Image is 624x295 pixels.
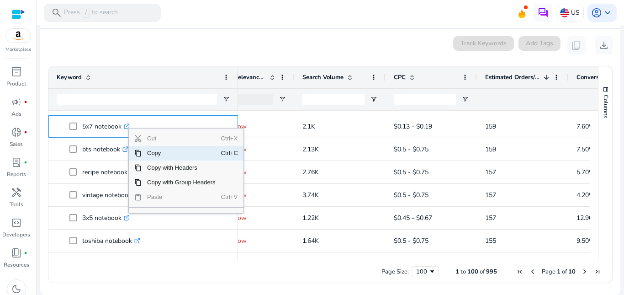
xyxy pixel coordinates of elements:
span: CPC [394,73,406,81]
span: donut_small [11,127,22,138]
div: Context Menu [128,128,244,214]
span: 157 [485,168,496,177]
span: 1.64K [302,236,319,245]
span: Relevance Score [234,73,266,81]
span: Cut [142,131,221,146]
button: Open Filter Menu [279,96,286,103]
span: Page [542,268,555,276]
div: Next Page [581,268,588,275]
span: Copy with Headers [142,161,221,175]
p: Low [234,163,286,182]
span: inventory_2 [11,66,22,77]
p: 3x5 notebook [82,209,130,227]
span: Keyword [57,73,82,81]
span: 159 [485,145,496,154]
span: 1 [455,268,459,276]
span: 5.70% [576,168,595,177]
img: amazon.svg [6,29,31,43]
div: Last Page [594,268,601,275]
span: keyboard_arrow_down [602,7,613,18]
span: 2.1K [302,122,315,131]
p: US [571,5,580,21]
input: Keyword Filter Input [57,94,217,105]
span: 4.20% [576,191,595,199]
span: 10 [568,268,576,276]
span: / [82,8,90,18]
span: $0.45 - $0.67 [394,214,432,222]
input: CPC Filter Input [394,94,456,105]
span: Conversion Rate [576,73,622,81]
span: Ctrl+V [221,190,241,204]
span: fiber_manual_record [24,161,27,164]
p: Low [234,186,286,204]
span: book_4 [11,247,22,258]
span: 2.13K [302,145,319,154]
span: 1.22K [302,214,319,222]
span: dark_mode [11,284,22,295]
span: $0.5 - $0.75 [394,191,428,199]
p: 5x7 notebook [82,117,130,136]
p: toshiba notebook [82,231,140,250]
span: Estimated Orders/Month [485,73,540,81]
span: 1 [557,268,561,276]
p: Low [234,140,286,159]
span: $0.5 - $0.75 [394,168,428,177]
p: vintage notebook [82,186,140,204]
span: Copy [142,146,221,161]
div: Page Size: [381,268,409,276]
span: fiber_manual_record [24,251,27,255]
span: 3.74K [302,191,319,199]
span: lab_profile [11,157,22,168]
span: fiber_manual_record [24,130,27,134]
img: us.svg [560,8,569,17]
div: Page Size [412,266,439,277]
p: recipe notebook [82,163,136,182]
p: Product [6,80,26,88]
p: Low [234,117,286,136]
span: Ctrl+X [221,131,241,146]
button: download [595,36,613,54]
button: Open Filter Menu [222,96,230,103]
span: $0.5 - $0.75 [394,145,428,154]
span: 155 [485,236,496,245]
span: Columns [602,95,610,118]
p: Marketplace [5,46,31,53]
p: Sales [10,140,23,148]
span: Paste [142,190,221,204]
div: First Page [516,268,524,275]
p: bts notebook [82,140,128,159]
p: Low [234,209,286,227]
span: to [460,268,466,276]
span: $0.5 - $0.75 [394,236,428,245]
p: Tools [10,200,23,209]
span: search [51,7,62,18]
button: Open Filter Menu [461,96,469,103]
span: Ctrl+C [221,146,241,161]
span: 995 [486,268,497,276]
div: Previous Page [529,268,536,275]
span: of [480,268,485,276]
span: 159 [485,122,496,131]
span: 157 [485,214,496,222]
p: Developers [2,231,30,239]
span: 7.60% [576,122,595,131]
span: download [598,40,609,51]
p: Resources [4,261,29,269]
span: 7.50% [576,145,595,154]
span: code_blocks [11,217,22,228]
span: fiber_manual_record [24,100,27,104]
span: 2.76K [302,168,319,177]
span: handyman [11,187,22,198]
p: Press to search [64,8,118,18]
input: Search Volume Filter Input [302,94,365,105]
p: Ads [11,110,21,118]
button: Open Filter Menu [370,96,377,103]
div: 100 [416,268,428,276]
span: account_circle [591,7,602,18]
span: 12.90% [576,214,598,222]
span: campaign [11,97,22,107]
span: of [562,268,567,276]
span: Copy with Group Headers [142,175,221,190]
p: Reports [7,170,26,178]
span: Search Volume [302,73,344,81]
